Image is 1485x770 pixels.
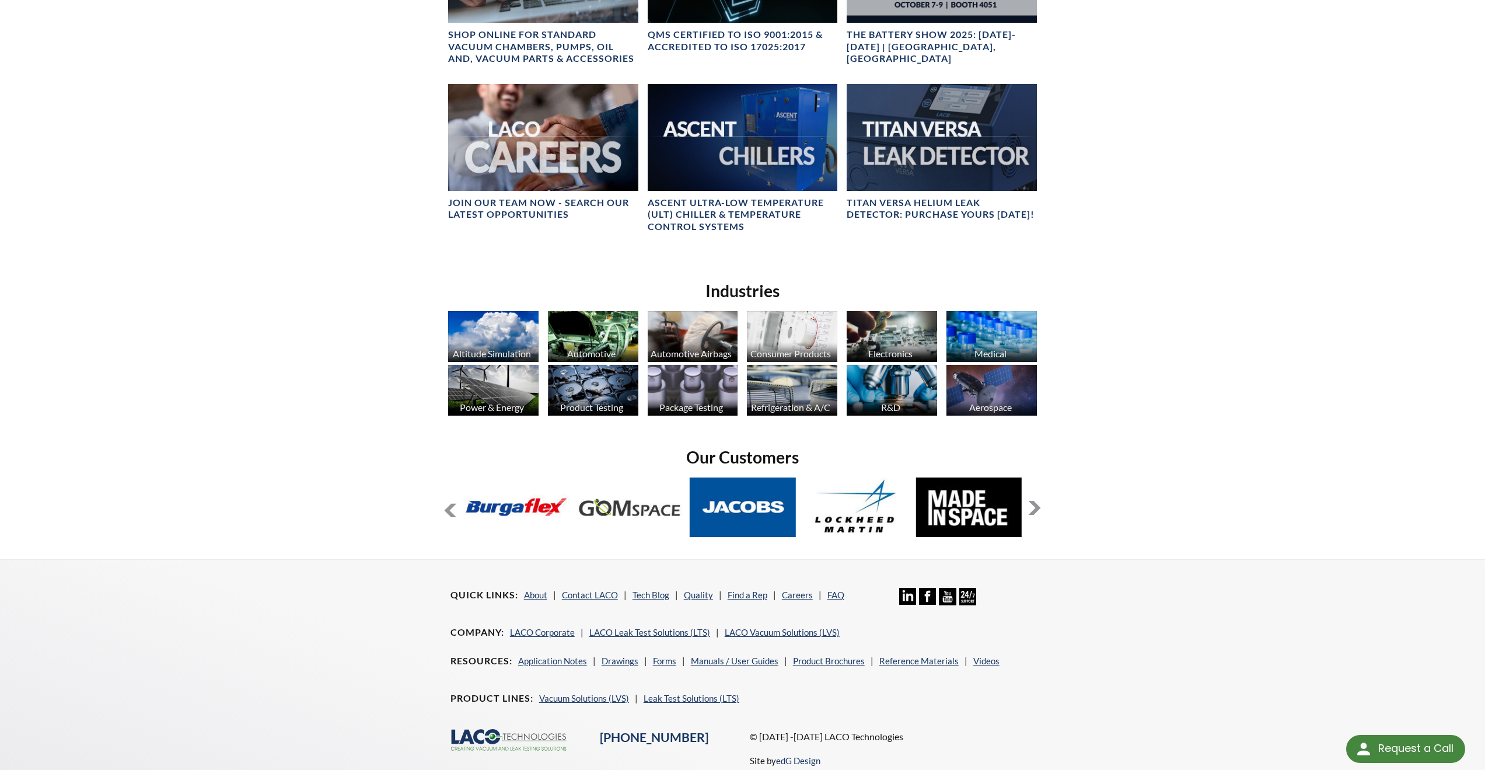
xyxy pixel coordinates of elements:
a: 24/7 Support [959,597,976,607]
img: Burgaflex.jpg [463,478,569,537]
a: About [524,590,547,600]
a: Refrigeration & A/C [747,365,837,419]
a: LACO Corporate [510,627,575,637]
div: Refrigeration & A/C [745,402,836,413]
p: Site by [750,754,820,768]
h4: Resources [450,655,512,667]
a: Contact LACO [562,590,618,600]
a: Product Testing [548,365,638,419]
div: Power & Energy [446,402,537,413]
a: TITAN VERSA bannerTITAN VERSA Helium Leak Detector: Purchase Yours [DATE]! [847,84,1037,221]
a: LACO Vacuum Solutions (LVS) [725,627,840,637]
img: GOM-Space.jpg [576,478,683,537]
img: industry_ProductTesting_670x376.jpg [548,365,638,416]
h4: QMS CERTIFIED to ISO 9001:2015 & Accredited to ISO 17025:2017 [648,29,838,53]
img: industry_Medical_670x376.jpg [946,311,1037,362]
img: round button [1354,740,1373,758]
img: industry_AltitudeSim_670x376.jpg [448,311,539,362]
img: Jacobs.jpg [690,478,796,537]
a: FAQ [827,590,844,600]
a: Consumer Products [747,311,837,365]
div: Aerospace [945,402,1036,413]
div: Altitude Simulation [446,348,537,359]
h4: TITAN VERSA Helium Leak Detector: Purchase Yours [DATE]! [847,197,1037,221]
div: Automotive Airbags [646,348,737,359]
div: Request a Call [1378,735,1453,762]
a: Aerospace [946,365,1037,419]
img: Lockheed-Martin.jpg [802,478,909,537]
div: Automotive [546,348,637,359]
a: Application Notes [518,656,587,666]
a: Ascent Chiller ImageAscent Ultra-Low Temperature (ULT) Chiller & Temperature Control Systems [648,84,838,234]
h4: The Battery Show 2025: [DATE]-[DATE] | [GEOGRAPHIC_DATA], [GEOGRAPHIC_DATA] [847,29,1037,65]
h2: Industries [443,280,1042,302]
h4: Company [450,626,504,639]
div: R&D [845,402,936,413]
a: [PHONE_NUMBER] [600,730,708,745]
img: industry_Auto-Airbag_670x376.jpg [648,311,738,362]
a: Automotive Airbags [648,311,738,365]
a: Package Testing [648,365,738,419]
h2: Our Customers [443,447,1042,468]
a: Join our team now - SEARCH OUR LATEST OPPORTUNITIES [448,84,638,221]
a: edG Design [776,755,820,766]
a: Forms [653,656,676,666]
img: 24/7 Support Icon [959,588,976,605]
a: Manuals / User Guides [691,656,778,666]
div: Request a Call [1346,735,1465,763]
h4: Join our team now - SEARCH OUR LATEST OPPORTUNITIES [448,197,638,221]
h4: Ascent Ultra-Low Temperature (ULT) Chiller & Temperature Control Systems [648,197,838,233]
a: Reference Materials [879,656,959,666]
a: Drawings [602,656,638,666]
img: industry_HVAC_670x376.jpg [747,365,837,416]
a: Find a Rep [728,590,767,600]
a: Leak Test Solutions (LTS) [644,693,739,703]
a: Altitude Simulation [448,311,539,365]
div: Package Testing [646,402,737,413]
h4: Quick Links [450,589,518,601]
a: Quality [684,590,713,600]
a: Power & Energy [448,365,539,419]
a: R&D [847,365,937,419]
a: Careers [782,590,813,600]
img: MadeInSpace.jpg [916,478,1022,537]
div: Product Testing [546,402,637,413]
a: Videos [973,656,1000,666]
p: © [DATE] -[DATE] LACO Technologies [750,729,1035,744]
img: industry_Consumer_670x376.jpg [747,311,837,362]
img: industry_Automotive_670x376.jpg [548,311,638,362]
img: industry_Power-2_670x376.jpg [448,365,539,416]
a: LACO Leak Test Solutions (LTS) [589,627,710,637]
img: Artboard_1.jpg [946,365,1037,416]
img: industry_R_D_670x376.jpg [847,365,937,416]
a: Medical [946,311,1037,365]
img: industry_Package_670x376.jpg [648,365,738,416]
img: industry_Electronics_670x376.jpg [847,311,937,362]
a: Vacuum Solutions (LVS) [539,693,629,703]
a: Tech Blog [633,590,669,600]
a: Electronics [847,311,937,365]
div: Electronics [845,348,936,359]
h4: Product Lines [450,692,533,705]
div: Consumer Products [745,348,836,359]
div: Medical [945,348,1036,359]
h4: SHOP ONLINE FOR STANDARD VACUUM CHAMBERS, PUMPS, OIL AND, VACUUM PARTS & ACCESSORIES [448,29,638,65]
a: Automotive [548,311,638,365]
a: Product Brochures [793,656,865,666]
